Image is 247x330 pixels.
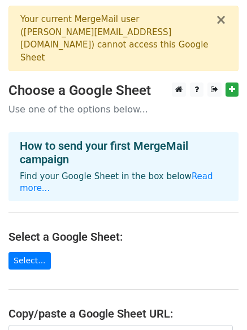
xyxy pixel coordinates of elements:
a: Select... [8,252,51,270]
h4: Copy/paste a Google Sheet URL: [8,307,239,320]
h3: Choose a Google Sheet [8,82,239,99]
a: Read more... [20,171,213,193]
p: Use one of the options below... [8,103,239,115]
button: × [215,13,227,27]
div: Your current MergeMail user ( [PERSON_NAME][EMAIL_ADDRESS][DOMAIN_NAME] ) cannot access this Goog... [20,13,215,64]
p: Find your Google Sheet in the box below [20,171,227,194]
h4: Select a Google Sheet: [8,230,239,244]
h4: How to send your first MergeMail campaign [20,139,227,166]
